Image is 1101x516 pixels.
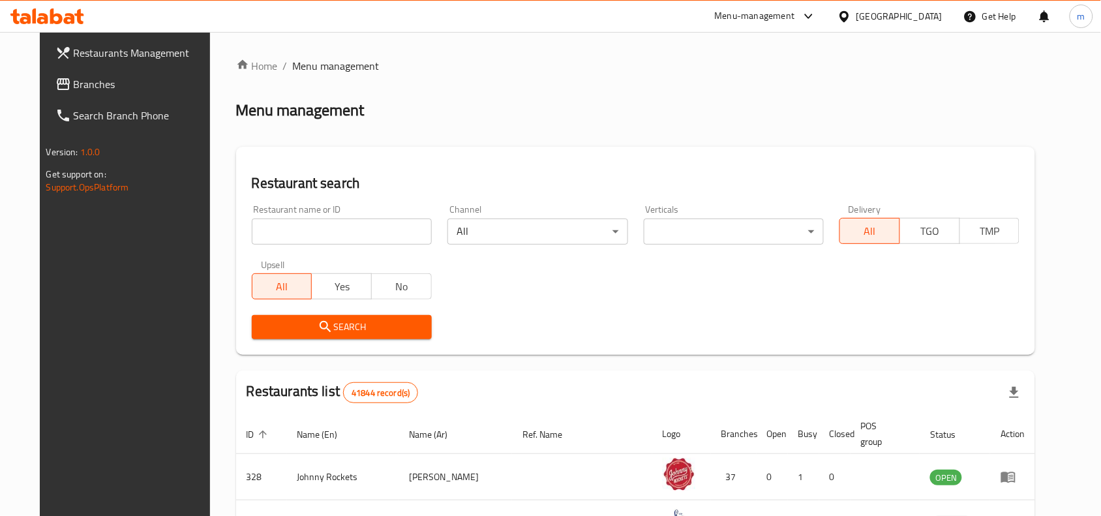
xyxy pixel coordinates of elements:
[371,273,432,299] button: No
[930,427,973,442] span: Status
[311,273,372,299] button: Yes
[999,377,1030,408] div: Export file
[283,58,288,74] li: /
[252,174,1020,193] h2: Restaurant search
[447,219,627,245] div: All
[343,382,418,403] div: Total records count
[74,76,213,92] span: Branches
[45,100,224,131] a: Search Branch Phone
[236,100,365,121] h2: Menu management
[663,458,695,491] img: Johnny Rockets
[757,414,788,454] th: Open
[409,427,464,442] span: Name (Ar)
[849,205,881,214] label: Delivery
[788,454,819,500] td: 1
[317,277,367,296] span: Yes
[711,454,757,500] td: 37
[236,58,278,74] a: Home
[287,454,399,500] td: Johnny Rockets
[344,387,417,399] span: 41844 record(s)
[258,277,307,296] span: All
[74,45,213,61] span: Restaurants Management
[757,454,788,500] td: 0
[905,222,955,241] span: TGO
[252,273,312,299] button: All
[856,9,943,23] div: [GEOGRAPHIC_DATA]
[247,382,419,403] h2: Restaurants list
[990,414,1035,454] th: Action
[377,277,427,296] span: No
[45,68,224,100] a: Branches
[46,144,78,160] span: Version:
[252,315,432,339] button: Search
[46,166,106,183] span: Get support on:
[819,414,851,454] th: Closed
[297,427,355,442] span: Name (En)
[861,418,905,449] span: POS group
[845,222,895,241] span: All
[959,218,1020,244] button: TMP
[899,218,960,244] button: TGO
[965,222,1015,241] span: TMP
[74,108,213,123] span: Search Branch Phone
[522,427,579,442] span: Ref. Name
[930,470,962,485] span: OPEN
[247,427,271,442] span: ID
[80,144,100,160] span: 1.0.0
[652,414,711,454] th: Logo
[788,414,819,454] th: Busy
[293,58,380,74] span: Menu management
[236,454,287,500] td: 328
[399,454,512,500] td: [PERSON_NAME]
[644,219,824,245] div: ​
[45,37,224,68] a: Restaurants Management
[236,58,1036,74] nav: breadcrumb
[262,319,421,335] span: Search
[261,260,285,269] label: Upsell
[715,8,795,24] div: Menu-management
[819,454,851,500] td: 0
[1001,469,1025,485] div: Menu
[252,219,432,245] input: Search for restaurant name or ID..
[839,218,900,244] button: All
[46,179,129,196] a: Support.OpsPlatform
[711,414,757,454] th: Branches
[1078,9,1085,23] span: m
